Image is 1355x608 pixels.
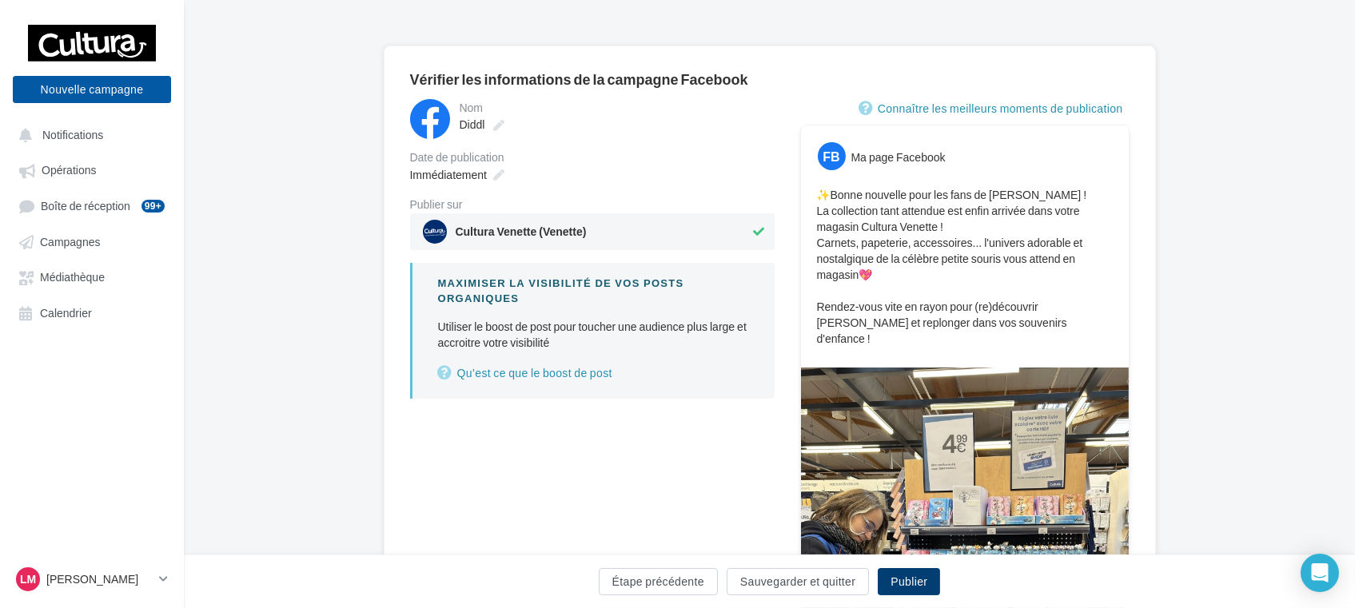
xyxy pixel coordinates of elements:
span: Cultura Venette (Venette) [456,226,587,244]
a: Qu’est ce que le boost de post [438,364,749,383]
span: Calendrier [40,306,92,320]
span: Immédiatement [410,168,487,181]
span: LM [20,571,36,587]
a: Opérations [10,155,174,184]
span: Diddl [460,117,485,131]
button: Publier [878,568,940,595]
button: Sauvegarder et quitter [727,568,869,595]
a: Connaître les meilleurs moments de publication [859,99,1130,118]
a: Calendrier [10,298,174,327]
p: ✨Bonne nouvelle pour les fans de [PERSON_NAME] ! La collection tant attendue est enfin arrivée da... [817,187,1113,347]
div: FB [818,142,846,170]
span: Campagnes [40,235,101,248]
div: Open Intercom Messenger [1301,554,1339,592]
span: Notifications [42,128,103,141]
span: Boîte de réception [41,199,130,213]
div: Date de publication [410,152,775,163]
div: Vérifier les informations de la campagne Facebook [410,72,1130,86]
div: 99+ [141,200,165,213]
span: Opérations [42,164,96,177]
a: LM [PERSON_NAME] [13,564,171,594]
a: Boîte de réception99+ [10,191,174,221]
p: [PERSON_NAME] [46,571,153,587]
button: Nouvelle campagne [13,76,171,103]
div: Ma page Facebook [851,149,946,165]
a: Médiathèque [10,262,174,291]
div: Nom [460,102,771,113]
span: Médiathèque [40,271,105,284]
div: Maximiser la visibilité de vos posts organiques [438,276,749,305]
div: Publier sur [410,199,775,210]
button: Notifications [10,120,168,149]
button: Étape précédente [599,568,718,595]
a: Campagnes [10,227,174,256]
p: Utiliser le boost de post pour toucher une audience plus large et accroitre votre visibilité [438,319,749,351]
